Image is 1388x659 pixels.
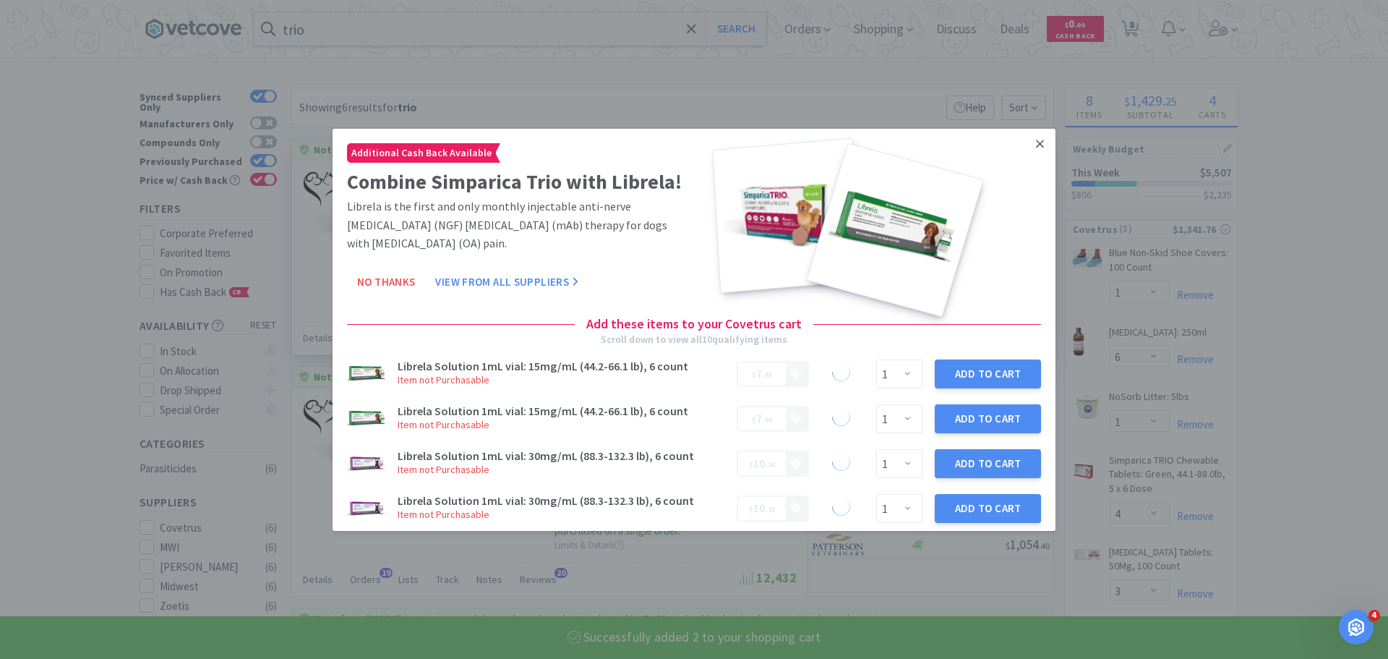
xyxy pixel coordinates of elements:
[935,449,1041,478] button: Add to Cart
[398,506,728,522] h6: Item not Purchasable
[752,415,756,425] span: $
[749,505,753,514] span: $
[398,405,728,417] h3: Librela Solution 1mL vial: 15mg/mL (44.2-66.1 lb), 6 count
[752,367,772,380] span: .
[753,501,765,515] span: 10
[749,456,775,470] span: .
[398,372,728,388] h6: Item not Purchasable
[347,444,386,483] img: ebb50d335ba24fa8bcd20b2dfbe727b4_593236.jpeg
[347,165,688,197] h2: Combine Simparica Trio with Librela!
[347,399,386,438] img: 28bf738e13b8421193bac67c4adffc87_593235.jpeg
[347,354,386,394] img: 28bf738e13b8421193bac67c4adffc87_593235.jpeg
[753,456,765,470] span: 10
[398,462,728,477] h6: Item not Purchasable
[768,505,775,514] span: 20
[348,143,495,161] span: Additional Cash Back Available
[765,370,772,380] span: 90
[398,495,728,506] h3: Librela Solution 1mL vial: 30mg/mL (88.3-132.3 lb), 6 count
[425,268,588,297] button: View From All Suppliers
[935,404,1041,433] button: Add to Cart
[398,450,728,462] h3: Librela Solution 1mL vial: 30mg/mL (88.3-132.3 lb), 6 count
[935,360,1041,388] button: Add to Cart
[347,268,425,297] button: No Thanks
[1368,610,1380,621] span: 4
[752,412,772,425] span: .
[575,313,813,334] h4: Add these items to your Covetrus cart
[749,501,775,515] span: .
[347,197,688,253] p: Librela is the first and only monthly injectable anti-nerve [MEDICAL_DATA] (NGF) [MEDICAL_DATA] (...
[768,460,775,469] span: 20
[749,460,753,469] span: $
[347,489,386,528] img: ebb50d335ba24fa8bcd20b2dfbe727b4_593236.jpeg
[756,412,762,425] span: 7
[1339,610,1374,645] iframe: Intercom live chat
[765,415,772,425] span: 90
[756,367,762,380] span: 7
[398,360,728,372] h3: Librela Solution 1mL vial: 15mg/mL (44.2-66.1 lb), 6 count
[601,331,787,347] div: Scroll down to view all 10 qualifying items
[398,417,728,433] h6: Item not Purchasable
[935,494,1041,523] button: Add to Cart
[752,370,756,380] span: $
